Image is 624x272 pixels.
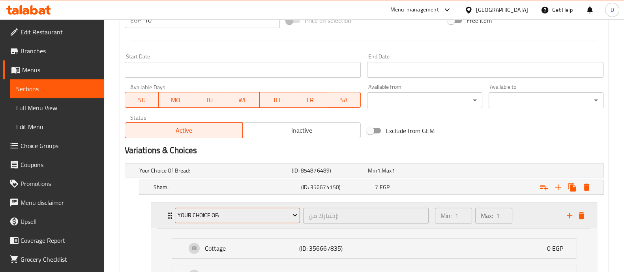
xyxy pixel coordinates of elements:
[489,92,603,108] div: ​
[3,250,104,269] a: Grocery Checklist
[226,92,260,108] button: WE
[144,12,280,28] input: Please enter price
[246,125,358,136] span: Inactive
[392,165,395,176] span: 1
[195,94,223,106] span: TU
[229,94,257,106] span: WE
[21,27,98,37] span: Edit Restaurant
[579,180,594,194] button: Delete Shami
[178,210,297,220] span: Your Choice Of:
[125,122,243,138] button: Active
[575,210,587,221] button: delete
[21,217,98,226] span: Upsell
[263,94,290,106] span: TH
[175,208,300,223] button: Your Choice Of:
[368,167,441,174] div: ,
[440,211,452,220] p: Min:
[386,126,435,135] span: Exclude from GEM
[128,125,240,136] span: Active
[10,117,104,136] a: Edit Menu
[330,94,358,106] span: SA
[564,210,575,221] button: add
[16,122,98,131] span: Edit Menu
[367,92,482,108] div: ​
[16,84,98,94] span: Sections
[21,46,98,56] span: Branches
[305,16,351,25] span: Price on selection
[476,6,528,14] div: [GEOGRAPHIC_DATA]
[125,163,603,178] div: Expand
[21,141,98,150] span: Choice Groups
[10,98,104,117] a: Full Menu View
[565,180,579,194] button: Clone new choice
[154,183,298,191] h5: Shami
[130,15,141,25] p: EGP
[125,144,603,156] h2: Variations & Choices
[377,165,380,176] span: 1
[610,6,614,14] span: D
[21,179,98,188] span: Promotions
[151,203,597,228] div: Expand
[128,94,156,106] span: SU
[205,244,300,253] p: Cottage
[242,122,361,138] button: Inactive
[481,211,493,220] p: Max:
[10,79,104,98] a: Sections
[192,92,226,108] button: TU
[139,180,603,194] div: Expand
[3,41,104,60] a: Branches
[260,92,293,108] button: TH
[380,182,390,192] span: EGP
[296,94,324,106] span: FR
[16,103,98,113] span: Full Menu View
[382,165,392,176] span: Max
[159,92,192,108] button: MO
[21,160,98,169] span: Coupons
[368,165,377,176] span: Min
[21,236,98,245] span: Coverage Report
[21,198,98,207] span: Menu disclaimer
[390,5,439,15] div: Menu-management
[299,244,362,253] p: (ID: 356667835)
[301,183,372,191] h5: (ID: 356674150)
[125,92,159,108] button: SU
[3,60,104,79] a: Menus
[3,136,104,155] a: Choice Groups
[3,231,104,250] a: Coverage Report
[375,182,378,192] span: 7
[162,94,189,106] span: MO
[467,16,492,25] span: Free item
[3,193,104,212] a: Menu disclaimer
[3,23,104,41] a: Edit Restaurant
[3,174,104,193] a: Promotions
[3,155,104,174] a: Coupons
[293,92,327,108] button: FR
[21,255,98,264] span: Grocery Checklist
[3,212,104,231] a: Upsell
[327,92,361,108] button: SA
[139,167,289,174] h5: Your Choice Of Bread:
[22,65,98,75] span: Menus
[292,167,365,174] h5: (ID: 854876489)
[551,180,565,194] button: Add new choice
[172,238,576,258] div: Expand
[537,180,551,194] button: Add choice group
[547,244,570,253] p: 0 EGP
